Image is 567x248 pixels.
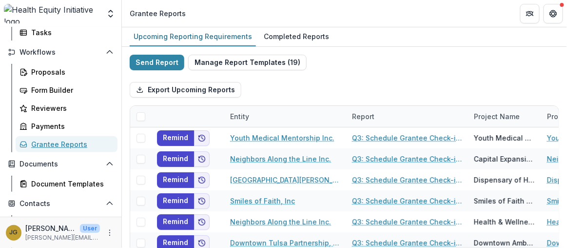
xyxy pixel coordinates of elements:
div: Entity [224,106,346,127]
a: Q3: Schedule Grantee Check-in with [PERSON_NAME] [352,196,462,206]
button: Get Help [544,4,563,23]
div: Project Name [468,106,541,127]
span: Workflows [20,48,102,57]
div: Report [346,106,468,127]
button: Open Documents [4,156,117,172]
a: Document Templates [16,176,117,192]
nav: breadcrumb [126,6,190,21]
a: Q3: Schedule Grantee Check-in with [PERSON_NAME] [352,238,462,248]
div: Jenna Grant [10,229,18,236]
span: Contacts [20,200,102,208]
button: Partners [520,4,540,23]
div: Grantee Reports [31,139,110,149]
a: Downtown Tulsa Partnership, Inc. [230,238,340,248]
a: [GEOGRAPHIC_DATA][PERSON_NAME] , Inc. [230,175,340,185]
p: User [80,224,100,233]
a: Upcoming Reporting Requirements [130,27,256,46]
div: Smiles of Faith Dental Clinic Expansion [474,196,535,206]
div: Project Name [468,111,526,122]
p: [PERSON_NAME][EMAIL_ADDRESS][PERSON_NAME][DATE][DOMAIN_NAME] [25,233,100,242]
button: Manage Report Templates (19) [188,55,307,70]
button: Add to friends [194,130,210,146]
a: Q3: Schedule Grantee Check-in with [PERSON_NAME] [352,217,462,227]
div: Reviewers [31,103,110,113]
button: Remind [157,172,194,188]
div: Upcoming Reporting Requirements [130,29,256,43]
a: Smiles of Faith, Inc [230,196,295,206]
a: Q3: Schedule Grantee Check-in with [PERSON_NAME] [352,175,462,185]
img: Health Equity Initiative logo [4,4,100,23]
div: Youth Medical Mentorship [474,133,535,143]
button: Open entity switcher [104,4,117,23]
button: Open Contacts [4,196,117,211]
div: Report [346,111,380,122]
button: Export Upcoming Reports [130,82,241,98]
a: Grantees [16,215,117,231]
a: Q3: Schedule Grantee Check-in with [PERSON_NAME] [352,154,462,164]
div: Proposals [31,67,110,77]
button: Remind [157,193,194,209]
a: Youth Medical Mentorship Inc. [230,133,334,143]
button: Add to friends [194,193,210,209]
a: Payments [16,118,117,134]
div: Downtown Ambassador Youth Employment & Training Program [474,238,535,248]
a: Tasks [16,24,117,41]
button: Open Workflows [4,44,117,60]
div: Grantee Reports [130,8,186,19]
p: [PERSON_NAME] [25,223,76,233]
button: Add to friends [194,172,210,188]
button: Add to friends [194,214,210,230]
div: Document Templates [31,179,110,189]
div: Dispensary of Hope [474,175,535,185]
a: Proposals [16,64,117,80]
div: Form Builder [31,85,110,95]
button: More [104,227,116,239]
button: Remind [157,214,194,230]
a: Neighbors Along the Line Inc. [230,154,331,164]
button: Remind [157,130,194,146]
a: Grantee Reports [16,136,117,152]
div: Health & Wellness Program [474,217,535,227]
button: Add to friends [194,151,210,167]
a: Reviewers [16,100,117,116]
button: Send Report [130,55,184,70]
a: Completed Reports [260,27,333,46]
div: Tasks [31,27,110,38]
span: Documents [20,160,102,168]
button: Remind [157,151,194,167]
div: Payments [31,121,110,131]
div: Entity [224,111,255,122]
div: Completed Reports [260,29,333,43]
a: Form Builder [16,82,117,98]
a: Q3: Schedule Grantee Check-in with [PERSON_NAME] [352,133,462,143]
div: Capital Expansion & Renovation [474,154,535,164]
a: Neighbors Along the Line Inc. [230,217,331,227]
